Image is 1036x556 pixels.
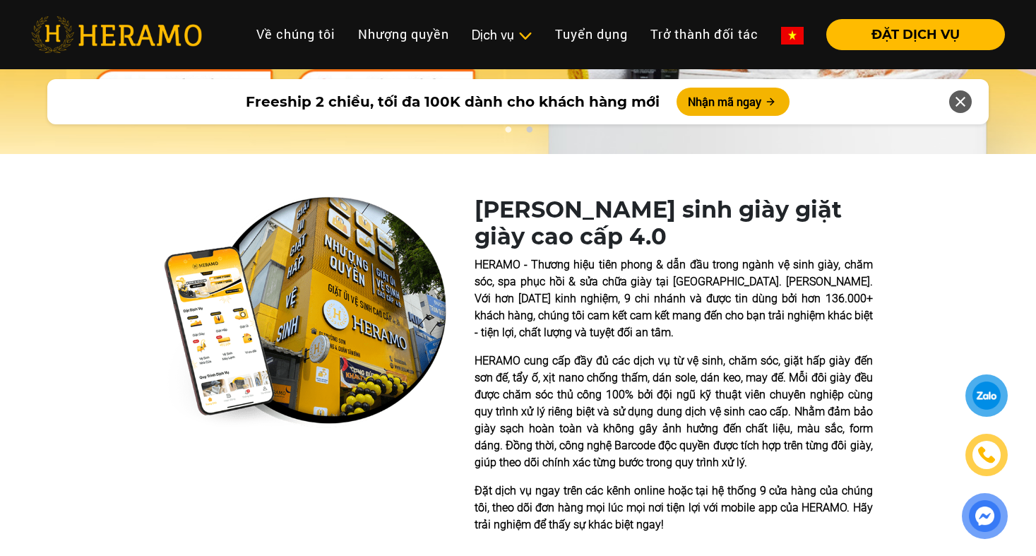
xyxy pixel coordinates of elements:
a: Về chúng tôi [245,19,347,49]
button: 1 [501,126,515,140]
a: ĐẶT DỊCH VỤ [815,28,1005,41]
img: heramo-quality-banner [164,196,446,428]
a: Trở thành đối tác [639,19,770,49]
button: 2 [522,126,536,140]
img: vn-flag.png [781,27,804,45]
span: Freeship 2 chiều, tối đa 100K dành cho khách hàng mới [246,91,660,112]
img: heramo-logo.png [31,16,202,53]
img: subToggleIcon [518,29,532,43]
button: ĐẶT DỊCH VỤ [826,19,1005,50]
p: HERAMO cung cấp đầy đủ các dịch vụ từ vệ sinh, chăm sóc, giặt hấp giày đến sơn đế, tẩy ố, xịt nan... [475,353,873,471]
a: phone-icon [967,435,1007,475]
button: Nhận mã ngay [677,88,790,116]
a: Tuyển dụng [544,19,639,49]
h1: [PERSON_NAME] sinh giày giặt giày cao cấp 4.0 [475,196,873,251]
p: HERAMO - Thương hiệu tiên phong & dẫn đầu trong ngành vệ sinh giày, chăm sóc, spa phục hồi & sửa ... [475,256,873,341]
img: phone-icon [977,445,996,464]
div: Dịch vụ [472,25,532,45]
p: Đặt dịch vụ ngay trên các kênh online hoặc tại hệ thống 9 cửa hàng của chúng tôi, theo dõi đơn hà... [475,483,873,533]
a: Nhượng quyền [347,19,460,49]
